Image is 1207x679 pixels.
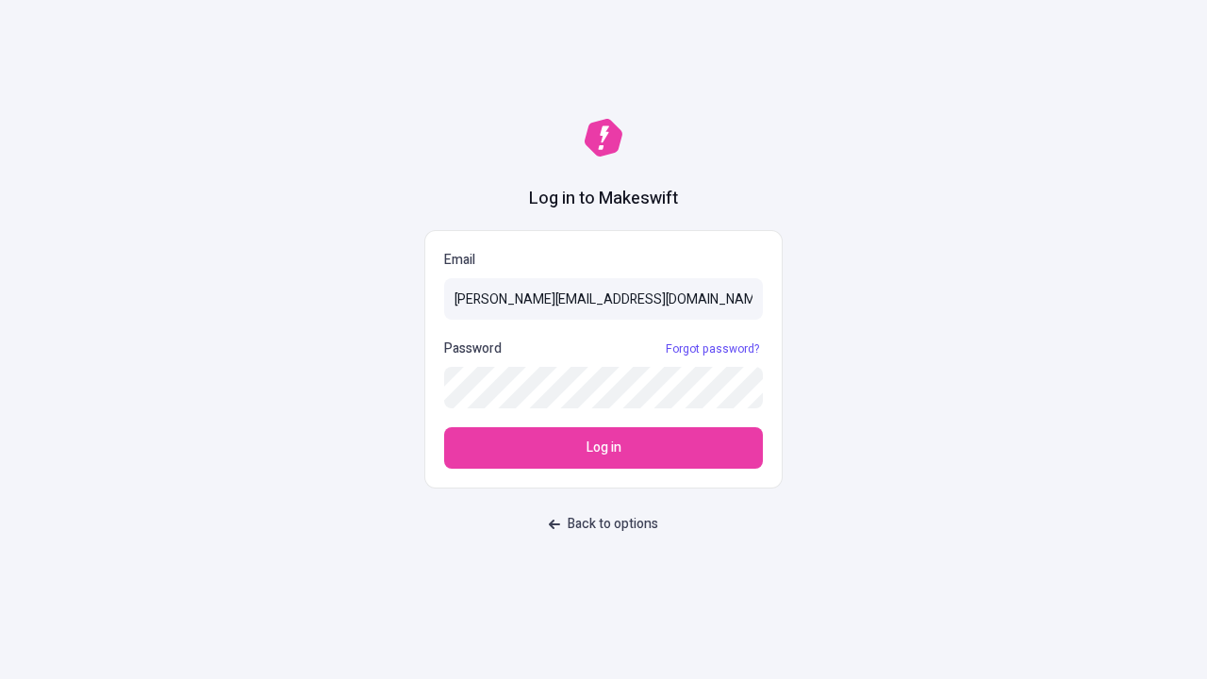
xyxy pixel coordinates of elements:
[444,250,763,271] p: Email
[662,341,763,356] a: Forgot password?
[444,427,763,469] button: Log in
[529,187,678,211] h1: Log in to Makeswift
[444,339,502,359] p: Password
[537,507,670,541] button: Back to options
[444,278,763,320] input: Email
[568,514,658,535] span: Back to options
[587,438,621,458] span: Log in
